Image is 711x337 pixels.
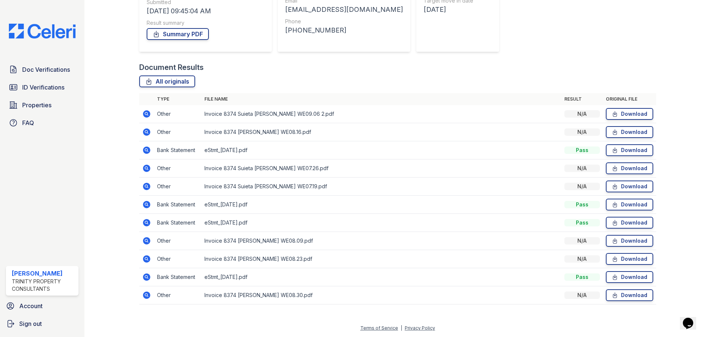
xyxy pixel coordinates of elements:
div: N/A [564,110,600,118]
a: Download [606,271,653,283]
span: Properties [22,101,51,109]
td: Invoice 8374 [PERSON_NAME] WE08.09.pdf [201,232,561,250]
span: FAQ [22,118,34,127]
a: Download [606,181,653,192]
div: Pass [564,201,600,208]
a: Download [606,162,653,174]
td: Other [154,123,201,141]
span: Doc Verifications [22,65,70,74]
div: Pass [564,219,600,226]
td: Invoice 8374 Suieta [PERSON_NAME] WE07.19.pdf [201,178,561,196]
a: Download [606,144,653,156]
div: [PERSON_NAME] [12,269,76,278]
td: eStmt_[DATE].pdf [201,196,561,214]
th: Original file [603,93,656,105]
a: Sign out [3,316,81,331]
div: N/A [564,183,600,190]
div: [PHONE_NUMBER] [285,25,403,36]
a: Terms of Service [360,325,398,331]
a: Privacy Policy [405,325,435,331]
td: Invoice 8374 [PERSON_NAME] WE08.30.pdf [201,286,561,304]
td: Other [154,159,201,178]
div: N/A [564,291,600,299]
td: Invoice 8374 [PERSON_NAME] WE08.23.pdf [201,250,561,268]
td: Other [154,105,201,123]
a: All originals [139,75,195,87]
img: CE_Logo_Blue-a8612792a0a2168367f1c8372b55b34899dd931a85d93a1a3d3e32e68fde9ad4.png [3,24,81,38]
a: Download [606,199,653,210]
td: Invoice 8374 [PERSON_NAME] WE08.16.pdf [201,123,561,141]
td: Invoice 8374 Suieta [PERSON_NAME] WE09.06 2.pdf [201,105,561,123]
th: Result [561,93,603,105]
td: Other [154,178,201,196]
div: N/A [564,237,600,245]
a: Download [606,108,653,120]
span: Sign out [19,319,42,328]
div: N/A [564,165,600,172]
a: Download [606,126,653,138]
a: Account [3,299,81,313]
td: Bank Statement [154,196,201,214]
a: FAQ [6,115,79,130]
td: eStmt_[DATE].pdf [201,214,561,232]
a: Download [606,289,653,301]
a: Download [606,235,653,247]
div: Trinity Property Consultants [12,278,76,293]
td: Bank Statement [154,268,201,286]
div: | [401,325,402,331]
a: Summary PDF [147,28,209,40]
div: N/A [564,128,600,136]
td: Other [154,250,201,268]
div: Pass [564,273,600,281]
div: Phone [285,18,403,25]
div: [DATE] 09:45:04 AM [147,6,264,16]
span: ID Verifications [22,83,64,92]
a: ID Verifications [6,80,79,95]
td: Bank Statement [154,214,201,232]
div: Pass [564,146,600,154]
div: [DATE] [424,4,474,15]
td: Other [154,232,201,250]
a: Properties [6,98,79,112]
span: Account [19,301,43,310]
iframe: chat widget [680,307,704,330]
td: Invoice 8374 Suieta [PERSON_NAME] WE07.26.pdf [201,159,561,178]
th: Type [154,93,201,105]
td: Other [154,286,201,304]
div: Result summary [147,19,264,27]
td: eStmt_[DATE].pdf [201,141,561,159]
div: [EMAIL_ADDRESS][DOMAIN_NAME] [285,4,403,15]
a: Download [606,217,653,229]
a: Doc Verifications [6,62,79,77]
div: Document Results [139,62,204,73]
div: N/A [564,255,600,263]
td: Bank Statement [154,141,201,159]
a: Download [606,253,653,265]
td: eStmt_[DATE].pdf [201,268,561,286]
th: File name [201,93,561,105]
